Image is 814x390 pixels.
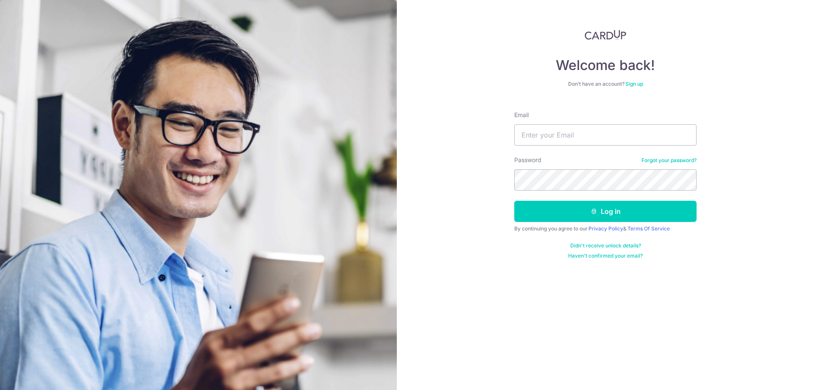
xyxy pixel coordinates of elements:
button: Log in [514,201,697,222]
a: Didn't receive unlock details? [570,242,641,249]
img: CardUp Logo [585,30,626,40]
h4: Welcome back! [514,57,697,74]
label: Email [514,111,529,119]
a: Privacy Policy [588,225,623,232]
a: Forgot your password? [641,157,697,164]
div: Don’t have an account? [514,81,697,87]
a: Haven't confirmed your email? [568,253,643,259]
input: Enter your Email [514,124,697,146]
a: Sign up [625,81,643,87]
a: Terms Of Service [627,225,670,232]
div: By continuing you agree to our & [514,225,697,232]
label: Password [514,156,541,164]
